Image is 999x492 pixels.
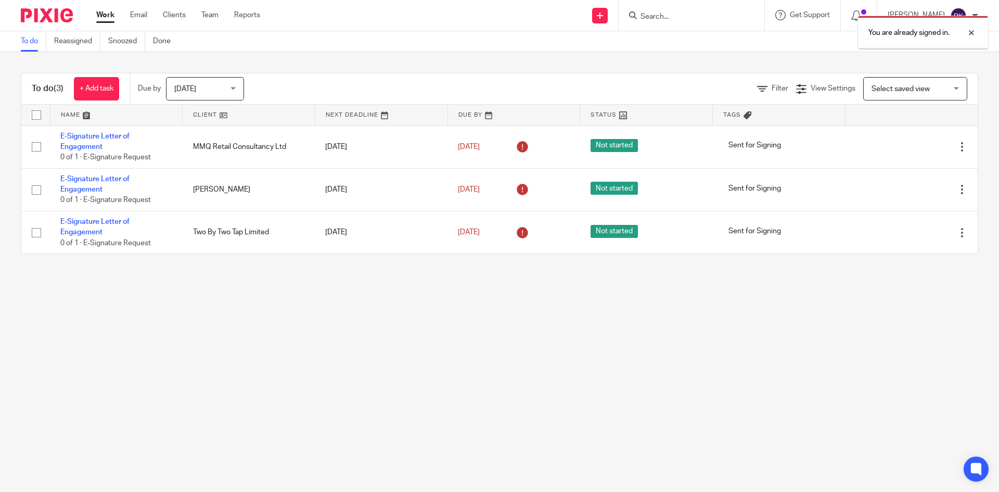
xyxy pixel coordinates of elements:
[315,125,447,168] td: [DATE]
[183,211,315,254] td: Two By Two Tap Limited
[723,112,741,118] span: Tags
[591,139,638,152] span: Not started
[54,31,100,52] a: Reassigned
[811,85,855,92] span: View Settings
[458,186,480,193] span: [DATE]
[723,182,786,195] span: Sent for Signing
[108,31,145,52] a: Snoozed
[872,85,930,93] span: Select saved view
[60,197,151,204] span: 0 of 1 · E-Signature Request
[60,239,151,247] span: 0 of 1 · E-Signature Request
[234,10,260,20] a: Reports
[723,139,786,152] span: Sent for Signing
[54,84,63,93] span: (3)
[183,125,315,168] td: MMQ Retail Consultancy Ltd
[60,175,130,193] a: E-Signature Letter of Engagement
[96,10,114,20] a: Work
[60,154,151,161] span: 0 of 1 · E-Signature Request
[21,8,73,22] img: Pixie
[153,31,178,52] a: Done
[591,182,638,195] span: Not started
[315,168,447,211] td: [DATE]
[315,211,447,254] td: [DATE]
[723,225,786,238] span: Sent for Signing
[138,83,161,94] p: Due by
[458,229,480,236] span: [DATE]
[174,85,196,93] span: [DATE]
[32,83,63,94] h1: To do
[868,28,950,38] p: You are already signed in.
[950,7,967,24] img: svg%3E
[591,225,638,238] span: Not started
[163,10,186,20] a: Clients
[21,31,46,52] a: To do
[772,85,788,92] span: Filter
[60,218,130,236] a: E-Signature Letter of Engagement
[458,143,480,150] span: [DATE]
[60,133,130,150] a: E-Signature Letter of Engagement
[201,10,219,20] a: Team
[183,168,315,211] td: [PERSON_NAME]
[74,77,119,100] a: + Add task
[130,10,147,20] a: Email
